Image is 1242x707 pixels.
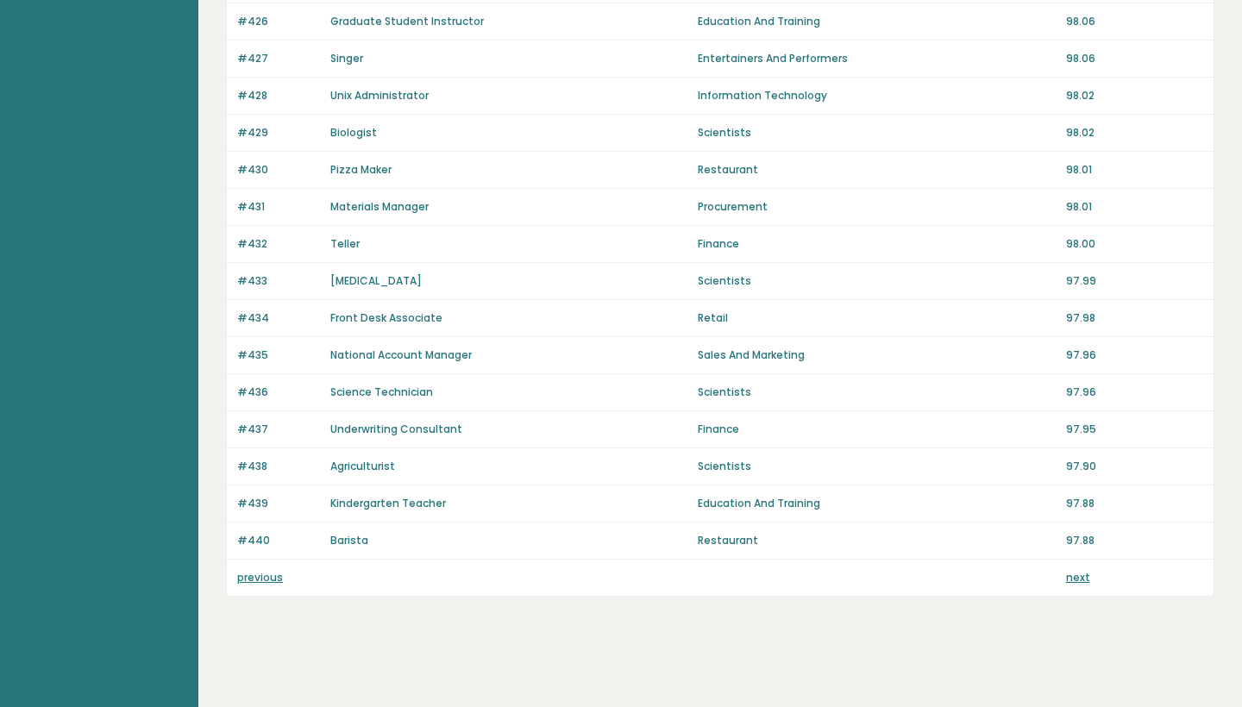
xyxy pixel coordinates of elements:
p: 97.98 [1066,310,1203,326]
p: #432 [237,236,320,252]
p: #437 [237,422,320,437]
p: #427 [237,51,320,66]
p: Scientists [698,125,1055,141]
p: Scientists [698,385,1055,400]
p: Information Technology [698,88,1055,103]
a: Underwriting Consultant [330,422,462,436]
a: Materials Manager [330,199,429,214]
p: Sales And Marketing [698,347,1055,363]
p: Education And Training [698,496,1055,511]
a: Teller [330,236,360,251]
p: Restaurant [698,533,1055,548]
p: 98.02 [1066,125,1203,141]
p: 98.00 [1066,236,1203,252]
p: #436 [237,385,320,400]
a: Pizza Maker [330,162,392,177]
a: Front Desk Associate [330,310,442,325]
p: 97.90 [1066,459,1203,474]
p: Scientists [698,273,1055,289]
p: #428 [237,88,320,103]
p: 98.06 [1066,51,1203,66]
p: Finance [698,422,1055,437]
p: #438 [237,459,320,474]
a: Biologist [330,125,377,140]
p: 97.88 [1066,533,1203,548]
a: Graduate Student Instructor [330,14,484,28]
p: 98.01 [1066,199,1203,215]
p: #431 [237,199,320,215]
p: #429 [237,125,320,141]
p: Scientists [698,459,1055,474]
p: #430 [237,162,320,178]
p: Education And Training [698,14,1055,29]
p: Entertainers And Performers [698,51,1055,66]
p: 98.01 [1066,162,1203,178]
a: [MEDICAL_DATA] [330,273,422,288]
p: Restaurant [698,162,1055,178]
p: #435 [237,347,320,363]
p: #426 [237,14,320,29]
a: Agriculturist [330,459,395,473]
p: #440 [237,533,320,548]
a: Barista [330,533,368,547]
p: 97.95 [1066,422,1203,437]
p: Finance [698,236,1055,252]
p: 97.96 [1066,347,1203,363]
p: Retail [698,310,1055,326]
a: previous [237,570,283,585]
p: 98.06 [1066,14,1203,29]
p: Procurement [698,199,1055,215]
p: 97.88 [1066,496,1203,511]
a: next [1066,570,1090,585]
p: #433 [237,273,320,289]
a: National Account Manager [330,347,472,362]
a: Unix Administrator [330,88,429,103]
p: #439 [237,496,320,511]
a: Kindergarten Teacher [330,496,446,510]
p: #434 [237,310,320,326]
p: 97.96 [1066,385,1203,400]
p: 98.02 [1066,88,1203,103]
a: Singer [330,51,363,66]
p: 97.99 [1066,273,1203,289]
a: Science Technician [330,385,433,399]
